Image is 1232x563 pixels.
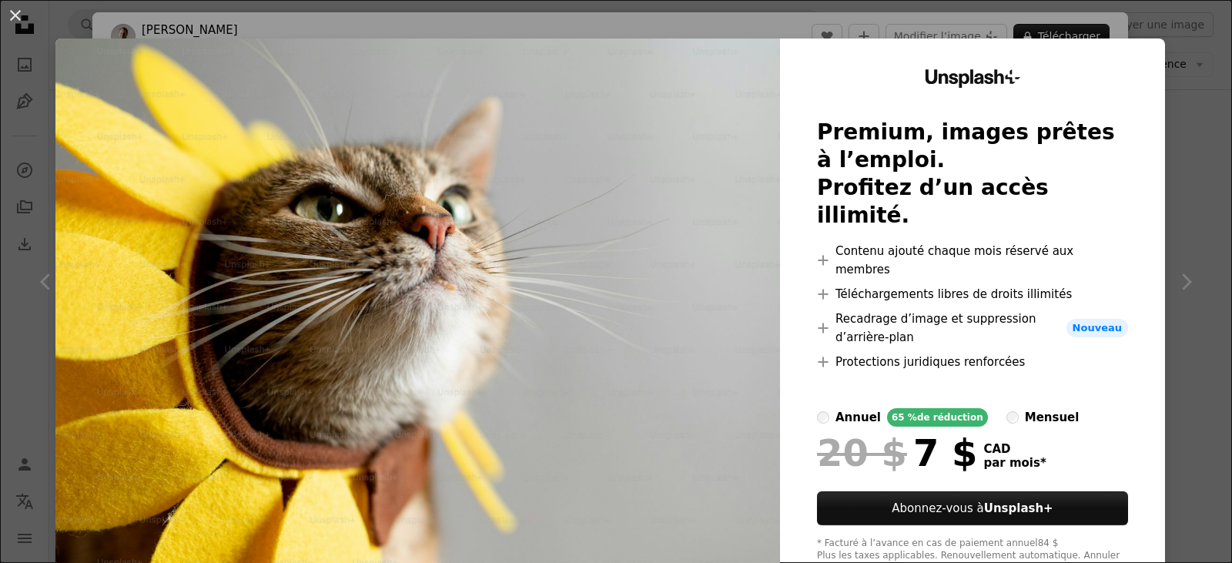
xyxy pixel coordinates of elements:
[983,456,1046,470] span: par mois *
[1006,411,1019,424] input: mensuel
[817,411,829,424] input: annuel65 %de réduction
[817,119,1128,230] h2: Premium, images prêtes à l’emploi. Profitez d’un accès illimité.
[817,491,1128,525] button: Abonnez-vous àUnsplash+
[817,433,977,473] div: 7 $
[835,408,881,427] div: annuel
[1066,319,1128,337] span: Nouveau
[817,433,907,473] span: 20 $
[817,285,1128,303] li: Téléchargements libres de droits illimités
[817,242,1128,279] li: Contenu ajouté chaque mois réservé aux membres
[817,353,1128,371] li: Protections juridiques renforcées
[984,501,1053,515] strong: Unsplash+
[1025,408,1080,427] div: mensuel
[983,442,1046,456] span: CAD
[817,310,1128,347] li: Recadrage d’image et suppression d’arrière-plan
[887,408,988,427] div: 65 % de réduction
